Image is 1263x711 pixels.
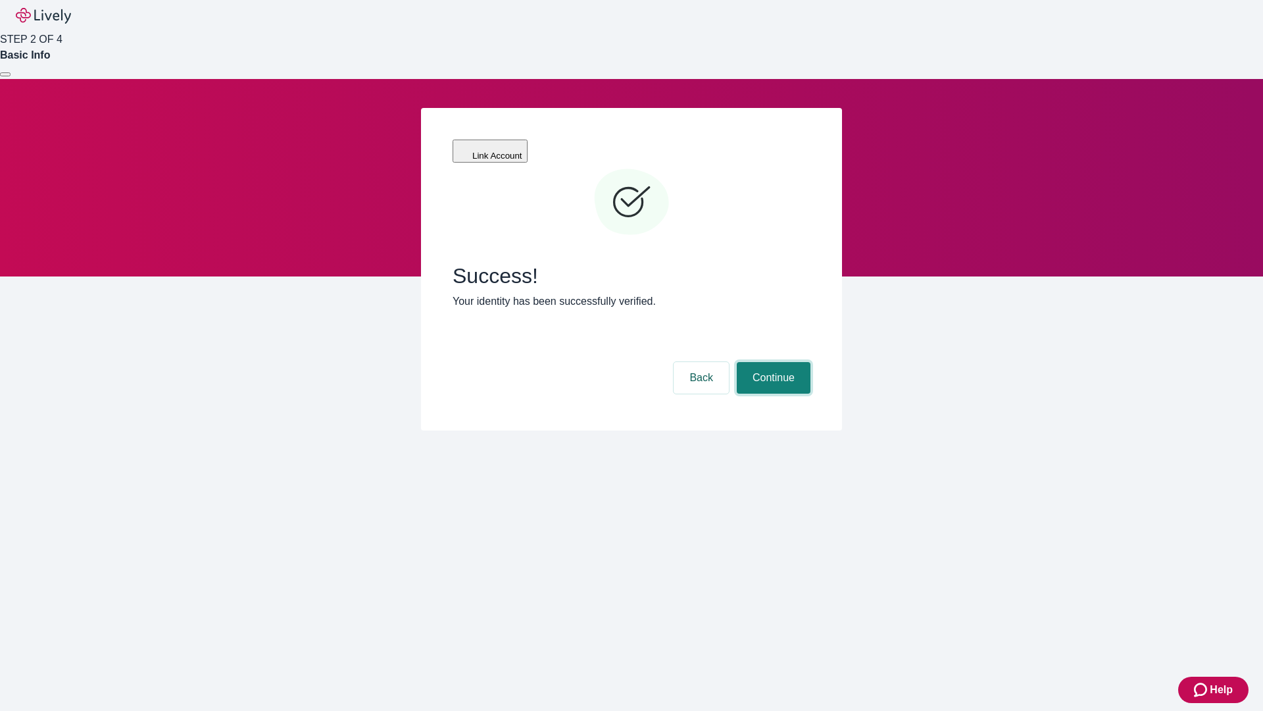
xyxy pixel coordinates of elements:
img: Lively [16,8,71,24]
button: Zendesk support iconHelp [1178,677,1249,703]
button: Back [674,362,729,394]
span: Help [1210,682,1233,698]
p: Your identity has been successfully verified. [453,294,810,309]
span: Success! [453,263,810,288]
svg: Checkmark icon [592,163,671,242]
button: Link Account [453,140,528,163]
svg: Zendesk support icon [1194,682,1210,698]
button: Continue [737,362,810,394]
